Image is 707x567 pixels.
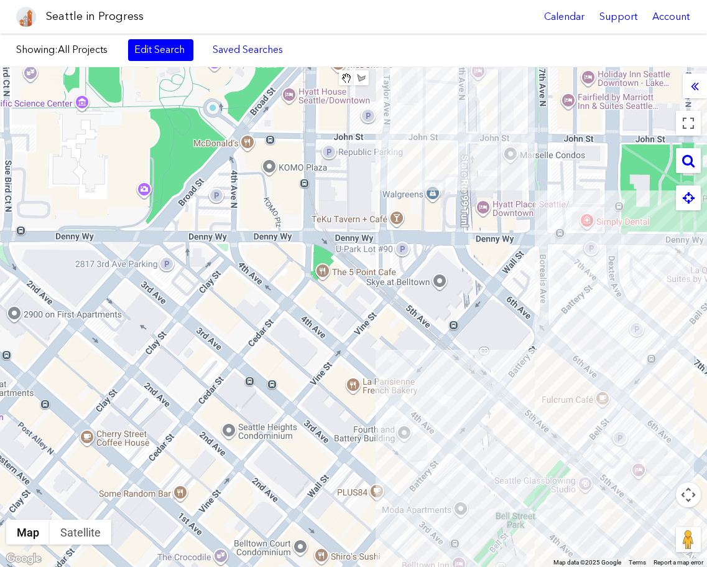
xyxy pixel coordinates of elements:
[676,111,701,136] button: Toggle fullscreen view
[16,7,36,27] img: favicon-96x96.png
[553,559,621,566] span: Map data ©2025 Google
[676,527,701,552] button: Drag Pegman onto the map to open Street View
[654,559,703,566] a: Report a map error
[3,551,44,567] img: Google
[50,520,111,545] button: Show satellite imagery
[3,551,44,567] a: Open this area in Google Maps (opens a new window)
[629,559,646,566] a: Terms
[16,43,116,57] label: Showing:
[6,520,50,545] button: Show street map
[354,70,369,85] button: Draw a shape
[46,9,144,24] h1: Seattle in Progress
[128,39,193,60] a: Edit Search
[676,482,701,507] button: Map camera controls
[206,39,290,60] a: Saved Searches
[339,70,354,85] button: Stop drawing
[58,44,108,55] span: All Projects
